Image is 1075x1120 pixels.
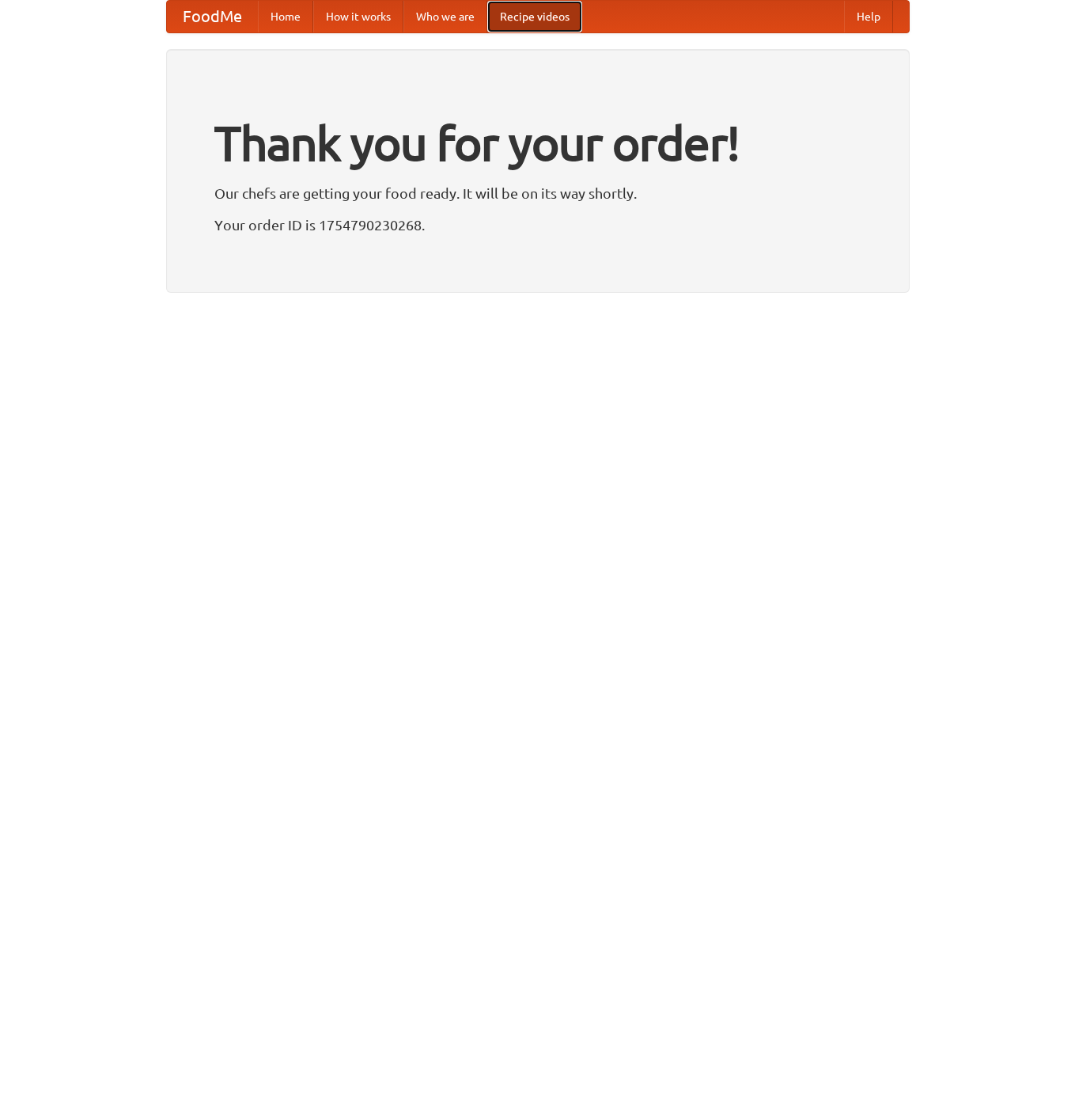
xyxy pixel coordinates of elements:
[214,105,861,181] h1: Thank you for your order!
[167,1,258,32] a: FoodMe
[313,1,403,32] a: How it works
[403,1,487,32] a: Who we are
[214,213,861,237] p: Your order ID is 1754790230268.
[214,181,861,205] p: Our chefs are getting your food ready. It will be on its way shortly.
[487,1,582,32] a: Recipe videos
[844,1,893,32] a: Help
[258,1,313,32] a: Home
